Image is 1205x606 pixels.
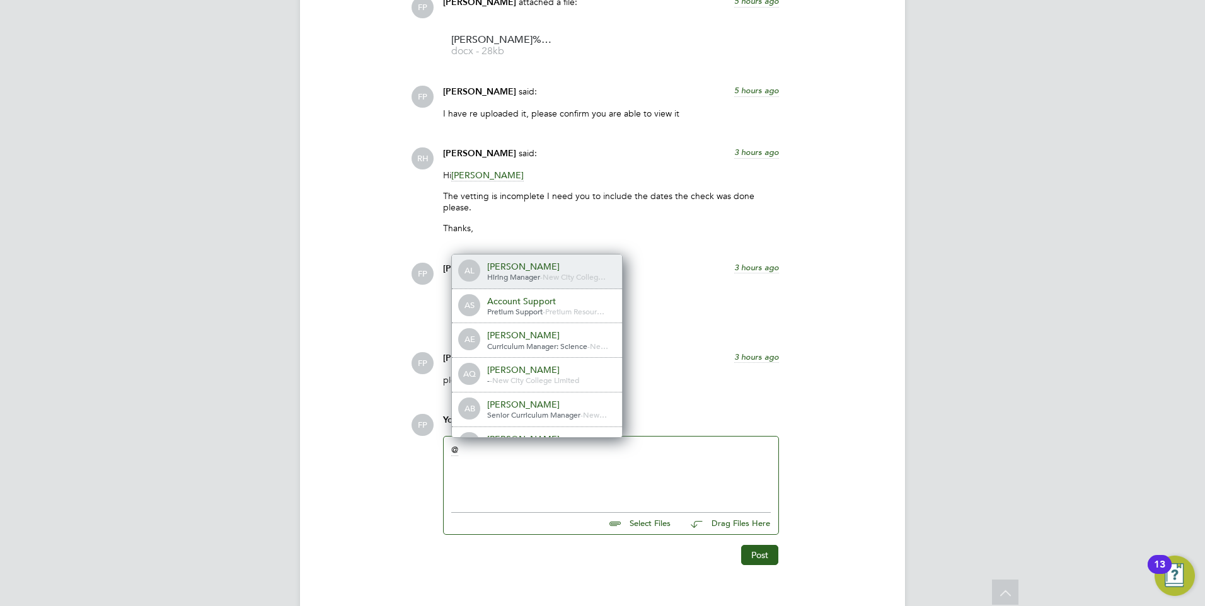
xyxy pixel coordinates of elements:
[412,352,434,374] span: FP
[443,222,779,234] p: Thanks,
[443,169,779,181] p: Hi
[487,364,613,375] div: [PERSON_NAME]
[545,306,604,316] span: Pretium Resour…
[412,414,434,436] span: FP
[487,399,613,410] div: [PERSON_NAME]
[1155,556,1195,596] button: Open Resource Center, 13 new notifications
[459,329,480,350] span: AE
[734,262,779,273] span: 3 hours ago
[443,86,516,97] span: [PERSON_NAME]
[451,169,524,181] span: [PERSON_NAME]
[487,261,613,272] div: [PERSON_NAME]
[490,375,492,385] span: -
[681,511,771,537] button: Drag Files Here
[487,272,540,282] span: Hiring Manager
[459,399,480,419] span: AB
[459,433,480,454] span: AH
[741,545,778,565] button: Post
[492,375,579,385] span: New City College Limited
[487,306,543,316] span: Pretium Support
[412,263,434,285] span: FP
[540,272,543,282] span: -
[734,147,779,157] span: 3 hours ago
[443,414,458,425] span: You
[443,414,779,436] div: say:
[487,375,490,385] span: -
[587,341,590,351] span: -
[443,353,516,363] span: [PERSON_NAME]
[459,295,480,316] span: AS
[443,190,779,213] p: The vetting is incomplete I need you to include the dates the check was done please.
[734,85,779,96] span: 5 hours ago
[451,35,552,56] a: [PERSON_NAME]%20McMillan%20-%20NCC%20Vetting docx - 28kb
[583,409,607,420] span: New…
[451,35,552,45] span: [PERSON_NAME]%20McMillan%20-%20NCC%20Vetting
[443,263,516,274] span: [PERSON_NAME]
[443,148,516,159] span: [PERSON_NAME]
[459,261,480,281] span: AL
[443,108,779,119] p: I have re uploaded it, please confirm you are able to view it
[519,147,537,159] span: said:
[443,374,779,386] p: please see dates on the vetting form
[734,352,779,362] span: 3 hours ago
[519,86,537,97] span: said:
[412,147,434,169] span: RH
[412,86,434,108] span: FP
[487,329,613,341] div: [PERSON_NAME]
[487,295,613,307] div: Account Support
[459,364,480,384] span: AQ
[451,47,552,56] span: docx - 28kb
[487,341,587,351] span: Curriculum Manager: Science
[543,272,606,282] span: New City Colleg…
[487,433,613,445] div: [PERSON_NAME]
[487,409,580,420] span: Senior Curriculum Manager
[1154,564,1165,581] div: 13
[590,341,608,351] span: Ne…
[543,306,545,316] span: -
[580,409,583,420] span: -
